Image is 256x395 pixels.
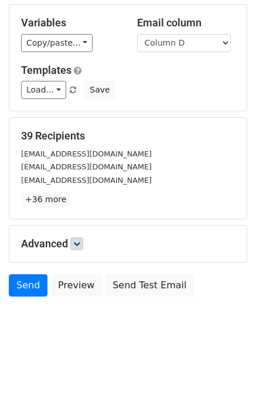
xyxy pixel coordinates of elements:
h5: Email column [137,16,235,29]
a: +36 more [21,192,70,207]
h5: Advanced [21,237,235,250]
a: Templates [21,64,71,76]
a: Load... [21,81,66,99]
small: [EMAIL_ADDRESS][DOMAIN_NAME] [21,149,152,158]
h5: 39 Recipients [21,130,235,142]
button: Save [84,81,115,99]
a: Copy/paste... [21,34,93,52]
small: [EMAIL_ADDRESS][DOMAIN_NAME] [21,162,152,171]
a: Send [9,274,47,297]
a: Preview [50,274,102,297]
a: Send Test Email [105,274,194,297]
iframe: Chat Widget [197,339,256,395]
small: [EMAIL_ADDRESS][DOMAIN_NAME] [21,176,152,185]
h5: Variables [21,16,120,29]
